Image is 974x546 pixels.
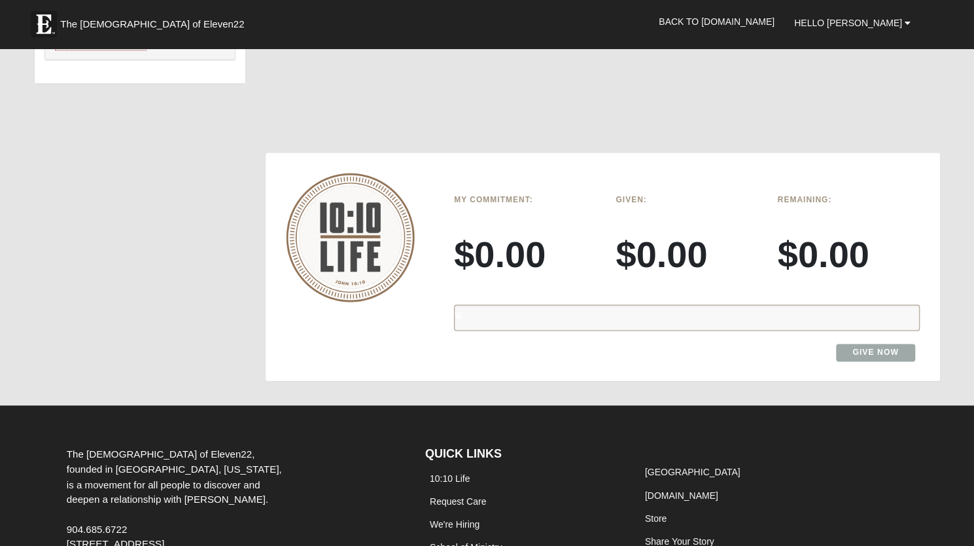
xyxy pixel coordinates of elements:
span: Hello [PERSON_NAME] [794,18,902,28]
a: 10:10 Life [430,473,470,483]
a: Share Your Story [645,536,714,546]
a: [GEOGRAPHIC_DATA] [645,467,740,477]
a: Start Assessment [55,37,147,50]
h6: Given: [616,195,757,204]
img: Eleven22 logo [31,11,57,37]
a: Back to [DOMAIN_NAME] [649,5,784,38]
h6: My Commitment: [454,195,596,204]
a: Give Now [836,344,915,361]
a: Request Care [430,496,486,506]
a: The [DEMOGRAPHIC_DATA] of Eleven22 [24,5,286,37]
h3: $0.00 [778,232,920,276]
h6: Remaining: [778,195,920,204]
a: We're Hiring [430,519,479,529]
a: [DOMAIN_NAME] [645,490,718,500]
h3: $0.00 [454,232,596,276]
h4: QUICK LINKS [425,447,621,462]
a: Hello [PERSON_NAME] [784,7,920,39]
h3: $0.00 [616,232,757,276]
img: 10-10-Life-logo-round-no-scripture.png [286,173,415,301]
a: Store [645,513,667,523]
span: The [DEMOGRAPHIC_DATA] of Eleven22 [60,18,244,31]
